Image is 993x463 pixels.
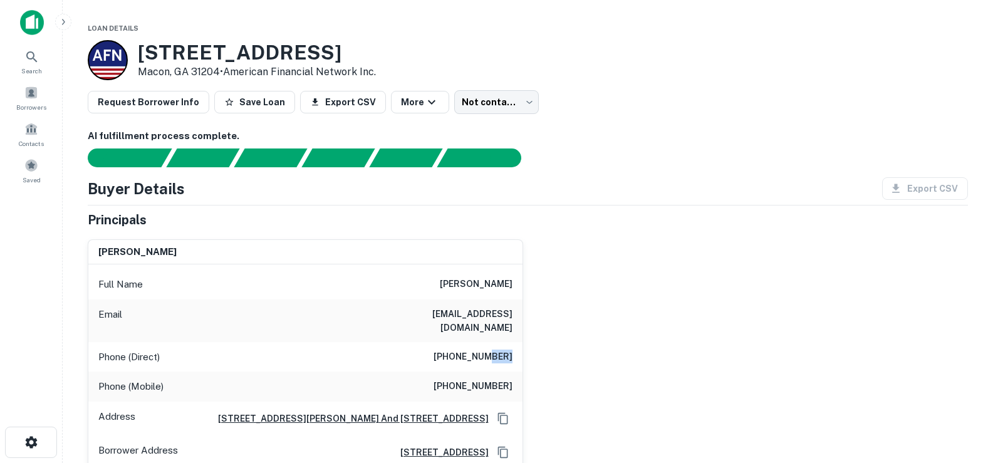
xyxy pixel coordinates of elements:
[98,277,143,292] p: Full Name
[19,138,44,148] span: Contacts
[434,350,512,365] h6: [PHONE_NUMBER]
[362,307,512,335] h6: [EMAIL_ADDRESS][DOMAIN_NAME]
[300,91,386,113] button: Export CSV
[138,41,376,65] h3: [STREET_ADDRESS]
[390,445,489,459] a: [STREET_ADDRESS]
[20,10,44,35] img: capitalize-icon.png
[214,91,295,113] button: Save Loan
[301,148,375,167] div: Principals found, AI now looking for contact information...
[494,443,512,462] button: Copy Address
[208,412,489,425] a: [STREET_ADDRESS][PERSON_NAME] And [STREET_ADDRESS]
[391,91,449,113] button: More
[223,66,376,78] a: American Financial Network Inc.
[437,148,536,167] div: AI fulfillment process complete.
[88,91,209,113] button: Request Borrower Info
[454,90,539,114] div: Not contacted
[88,211,147,229] h5: Principals
[440,277,512,292] h6: [PERSON_NAME]
[16,102,46,112] span: Borrowers
[98,443,178,462] p: Borrower Address
[4,81,59,115] a: Borrowers
[98,307,122,335] p: Email
[234,148,307,167] div: Documents found, AI parsing details...
[369,148,442,167] div: Principals found, still searching for contact information. This may take time...
[88,177,185,200] h4: Buyer Details
[138,65,376,80] p: Macon, GA 31204 •
[98,409,135,428] p: Address
[88,129,968,143] h6: AI fulfillment process complete.
[23,175,41,185] span: Saved
[88,24,138,32] span: Loan Details
[4,44,59,78] a: Search
[4,117,59,151] a: Contacts
[98,245,177,259] h6: [PERSON_NAME]
[21,66,42,76] span: Search
[166,148,239,167] div: Your request is received and processing...
[434,379,512,394] h6: [PHONE_NUMBER]
[930,363,993,423] iframe: Chat Widget
[98,379,164,394] p: Phone (Mobile)
[98,350,160,365] p: Phone (Direct)
[73,148,167,167] div: Sending borrower request to AI...
[494,409,512,428] button: Copy Address
[4,153,59,187] a: Saved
